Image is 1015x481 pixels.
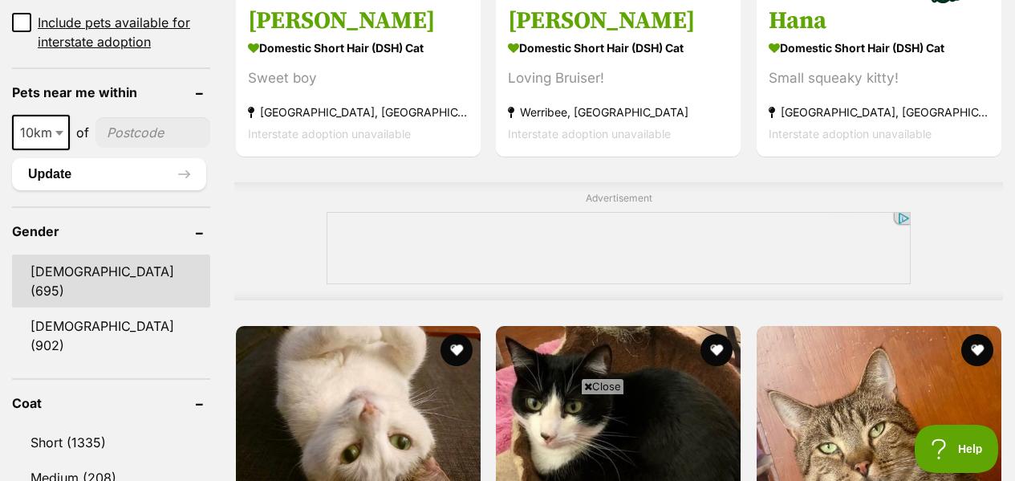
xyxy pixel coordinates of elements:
header: Gender [12,224,210,238]
button: favourite [441,334,473,366]
iframe: Help Scout Beacon - Open [915,425,999,473]
button: favourite [701,334,733,366]
input: postcode [95,117,210,148]
a: Short (1335) [12,426,210,459]
span: 10km [14,121,68,144]
div: Sweet boy [248,67,469,89]
span: Interstate adoption unavailable [248,127,411,141]
span: Close [581,378,624,394]
h3: [PERSON_NAME] [508,6,729,36]
button: Update [12,158,206,190]
strong: Domestic Short Hair (DSH) Cat [508,36,729,59]
span: of [76,123,89,142]
a: [DEMOGRAPHIC_DATA] (695) [12,255,210,308]
a: Include pets available for interstate adoption [12,13,210,51]
span: Interstate adoption unavailable [508,127,671,141]
h3: Hana [769,6,989,36]
iframe: Advertisement [327,212,911,284]
button: favourite [961,334,993,366]
strong: Domestic Short Hair (DSH) Cat [248,36,469,59]
span: Include pets available for interstate adoption [38,13,210,51]
div: Small squeaky kitty! [769,67,989,89]
span: 10km [12,115,70,150]
header: Coat [12,396,210,410]
strong: [GEOGRAPHIC_DATA], [GEOGRAPHIC_DATA] [248,101,469,123]
iframe: Advertisement [216,401,800,473]
span: Interstate adoption unavailable [769,127,932,141]
header: Pets near me within [12,85,210,100]
div: Loving Bruiser! [508,67,729,89]
h3: [PERSON_NAME] [248,6,469,36]
a: [DEMOGRAPHIC_DATA] (902) [12,309,210,362]
strong: Werribee, [GEOGRAPHIC_DATA] [508,101,729,123]
div: Advertisement [234,182,1003,300]
strong: Domestic Short Hair (DSH) Cat [769,36,989,59]
strong: [GEOGRAPHIC_DATA], [GEOGRAPHIC_DATA] [769,101,989,123]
